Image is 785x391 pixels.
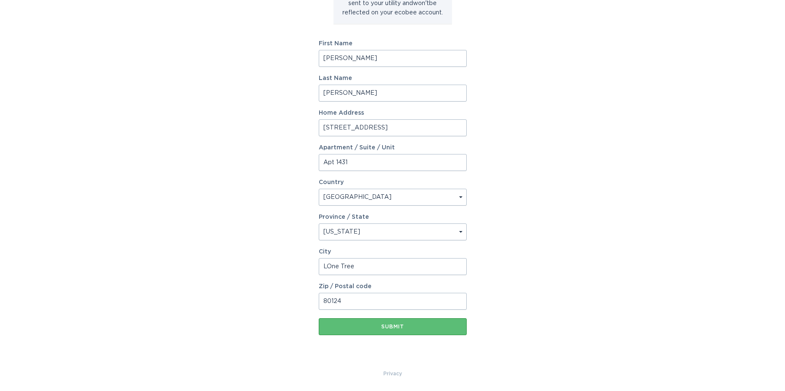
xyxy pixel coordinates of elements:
a: Privacy Policy & Terms of Use [383,369,402,378]
label: Apartment / Suite / Unit [319,145,467,151]
label: Country [319,179,344,185]
div: Submit [323,324,462,329]
label: Last Name [319,75,467,81]
label: City [319,249,467,255]
label: First Name [319,41,467,47]
button: Submit [319,318,467,335]
label: Province / State [319,214,369,220]
label: Home Address [319,110,467,116]
label: Zip / Postal code [319,284,467,289]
